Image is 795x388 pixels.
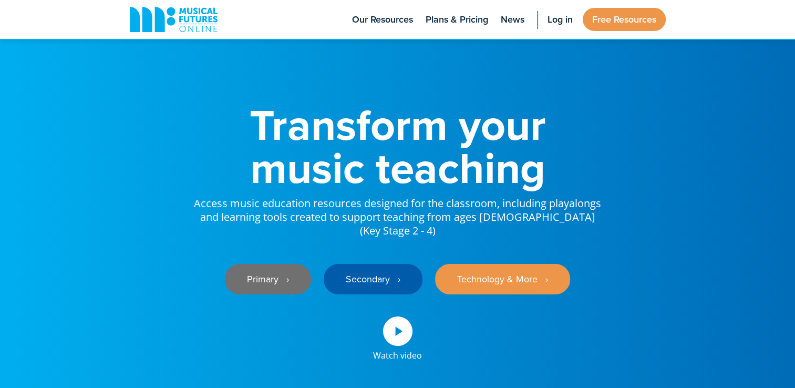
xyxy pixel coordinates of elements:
h1: Transform your music teaching [193,103,603,189]
span: Our Resources [352,13,413,27]
span: Log in [548,13,573,27]
p: Access music education resources designed for the classroom, including playalongs and learning to... [193,189,603,238]
span: News [501,13,524,27]
a: Technology & More ‎‏‏‎ ‎ › [435,264,570,294]
a: Secondary ‎‏‏‎ ‎ › [324,264,422,294]
a: Primary ‎‏‏‎ ‎ › [225,264,311,294]
a: Free Resources [583,8,666,31]
div: Watch video [373,346,422,360]
span: Plans & Pricing [426,13,488,27]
